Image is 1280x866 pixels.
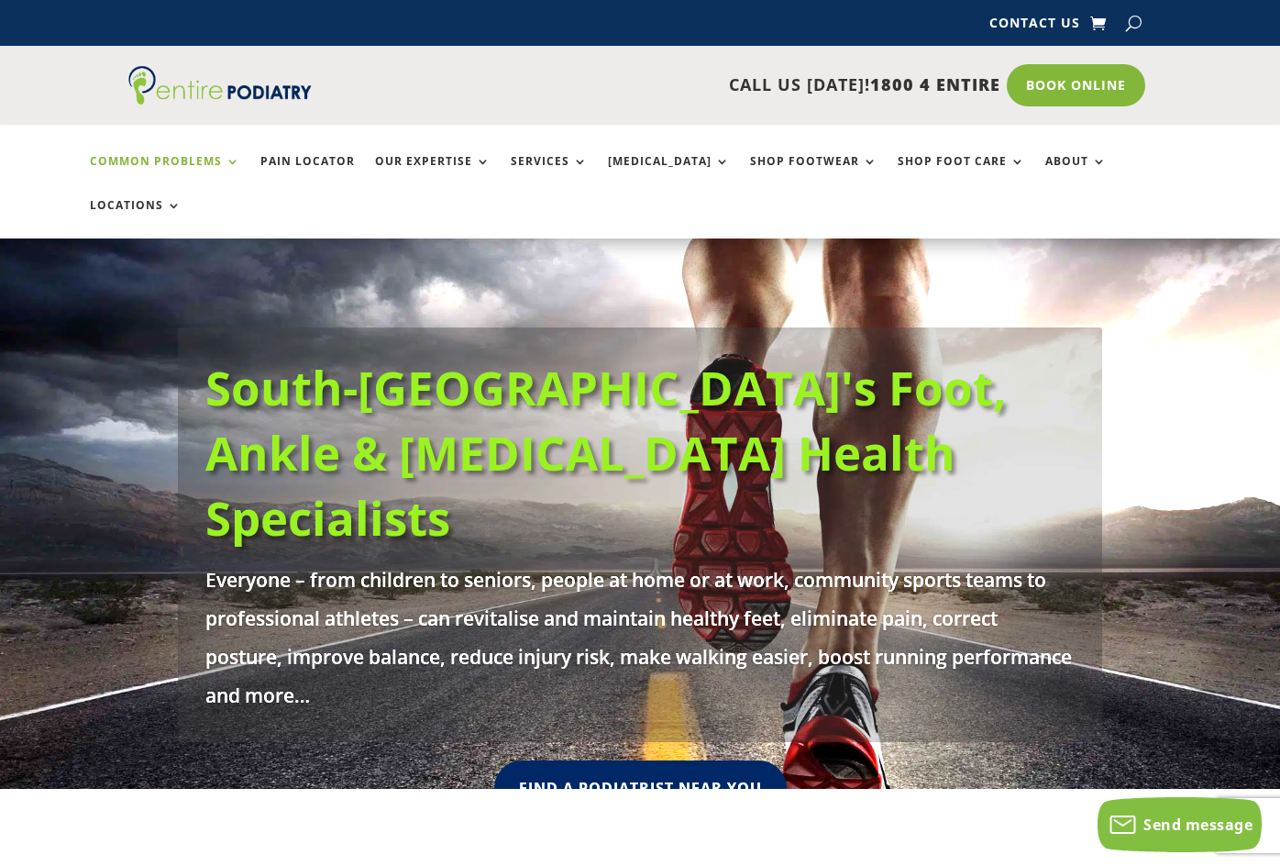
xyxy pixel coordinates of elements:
a: About [1045,155,1107,194]
a: Pain Locator [260,155,355,194]
a: Find A Podiatrist Near You [494,761,787,816]
span: Send message [1143,815,1252,835]
a: Common Problems [90,155,240,194]
a: Contact Us [989,17,1080,37]
a: Our Expertise [375,155,491,194]
a: South-[GEOGRAPHIC_DATA]'s Foot, Ankle & [MEDICAL_DATA] Health Specialists [205,355,1007,550]
p: Everyone – from children to seniors, people at home or at work, community sports teams to profess... [205,561,1075,715]
a: Shop Foot Care [898,155,1025,194]
a: Book Online [1007,64,1145,106]
a: Locations [90,199,182,239]
span: 1800 4 ENTIRE [870,73,1000,95]
a: Shop Footwear [750,155,877,194]
p: CALL US [DATE]! [362,73,1001,97]
a: [MEDICAL_DATA] [608,155,730,194]
button: Send message [1098,797,1262,852]
img: logo (1) [128,66,312,105]
a: Entire Podiatry [128,90,312,108]
a: Services [511,155,588,194]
